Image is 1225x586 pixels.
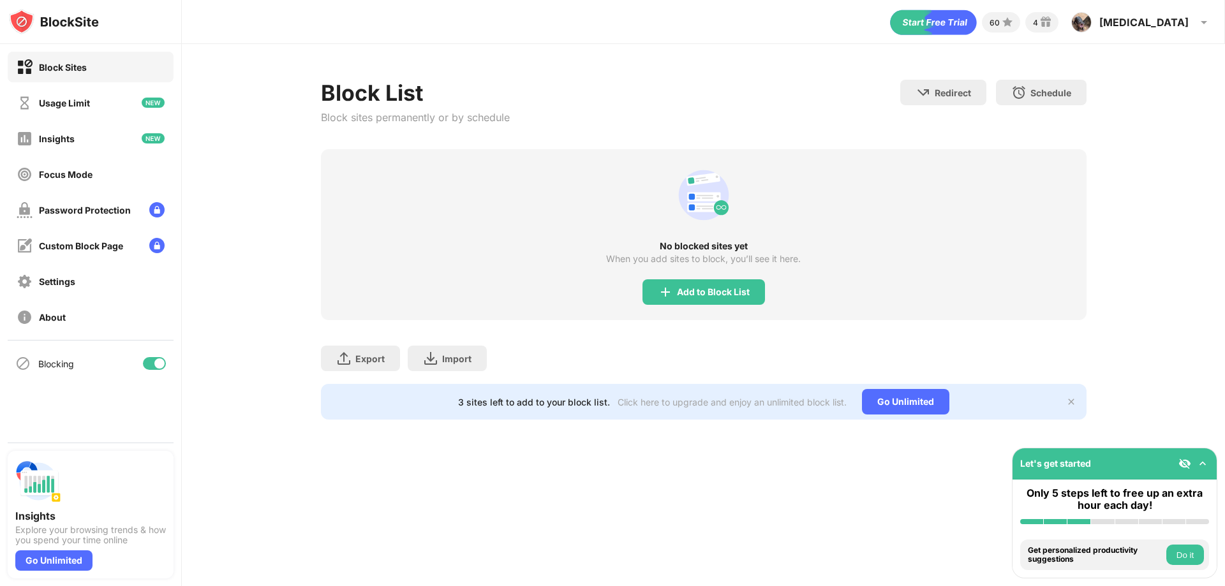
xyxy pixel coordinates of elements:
[1066,397,1076,407] img: x-button.svg
[935,87,971,98] div: Redirect
[606,254,801,264] div: When you add sites to block, you’ll see it here.
[142,98,165,108] img: new-icon.svg
[39,240,123,251] div: Custom Block Page
[142,133,165,143] img: new-icon.svg
[9,9,99,34] img: logo-blocksite.svg
[1030,87,1071,98] div: Schedule
[15,525,166,545] div: Explore your browsing trends & how you spend your time online
[1071,12,1092,33] img: ACg8ocLVSEz3WOQ9NuNknl50UgkK1pNtOyT4Vjt0vudPBMnM_7JK_g=s96-c
[1038,15,1053,30] img: reward-small.svg
[673,165,734,226] div: animation
[17,131,33,147] img: insights-off.svg
[355,353,385,364] div: Export
[39,62,87,73] div: Block Sites
[321,111,510,124] div: Block sites permanently or by schedule
[15,550,93,571] div: Go Unlimited
[38,358,74,369] div: Blocking
[39,276,75,287] div: Settings
[15,356,31,371] img: blocking-icon.svg
[990,18,1000,27] div: 60
[1000,15,1015,30] img: points-small.svg
[321,241,1087,251] div: No blocked sites yet
[39,169,93,180] div: Focus Mode
[618,397,847,407] div: Click here to upgrade and enjoy an unlimited block list.
[17,202,33,218] img: password-protection-off.svg
[1028,546,1163,564] div: Get personalized productivity suggestions
[39,133,75,144] div: Insights
[17,274,33,289] img: settings-off.svg
[39,205,131,216] div: Password Protection
[17,95,33,111] img: time-usage-off.svg
[1196,457,1209,470] img: omni-setup-toggle.svg
[15,458,61,504] img: push-insights.svg
[442,353,471,364] div: Import
[321,80,510,106] div: Block List
[1020,458,1091,469] div: Let's get started
[1020,487,1209,511] div: Only 5 steps left to free up an extra hour each day!
[17,59,33,75] img: block-on.svg
[1178,457,1191,470] img: eye-not-visible.svg
[1033,18,1038,27] div: 4
[1166,545,1204,565] button: Do it
[890,10,977,35] div: animation
[15,509,166,522] div: Insights
[39,98,90,108] div: Usage Limit
[862,389,949,414] div: Go Unlimited
[1099,16,1189,29] div: [MEDICAL_DATA]
[458,397,610,407] div: 3 sites left to add to your block list.
[17,309,33,325] img: about-off.svg
[39,312,66,323] div: About
[17,238,33,254] img: customize-block-page-off.svg
[677,287,750,297] div: Add to Block List
[149,202,165,217] img: lock-menu.svg
[17,166,33,182] img: focus-off.svg
[149,238,165,253] img: lock-menu.svg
